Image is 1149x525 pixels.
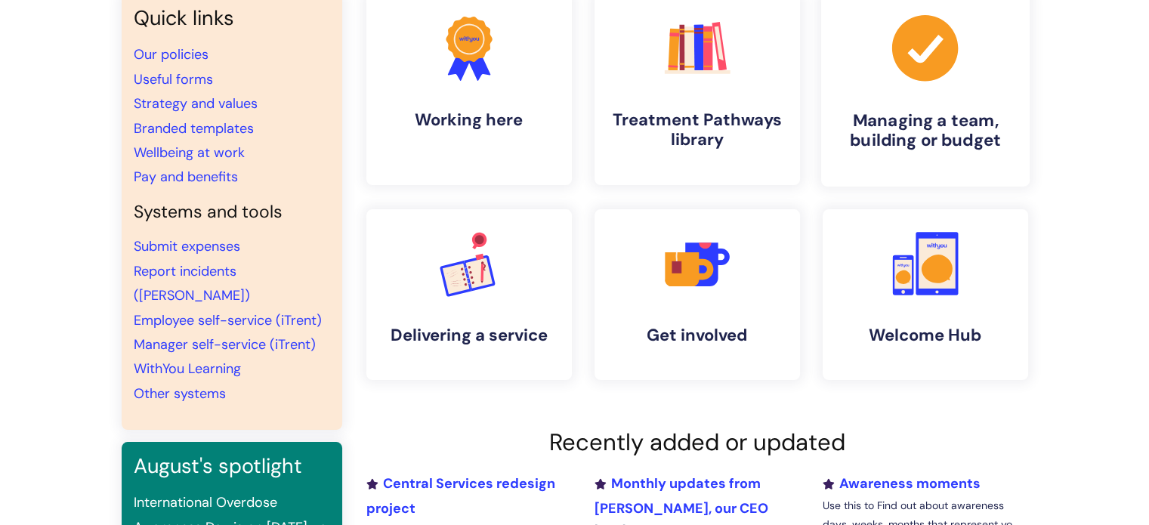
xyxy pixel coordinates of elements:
h4: Treatment Pathways library [607,110,788,150]
a: Submit expenses [134,237,240,255]
a: Report incidents ([PERSON_NAME]) [134,262,250,304]
h2: Recently added or updated [366,428,1028,456]
a: Manager self-service (iTrent) [134,335,316,354]
a: Pay and benefits [134,168,238,186]
a: Welcome Hub [823,209,1028,380]
a: Central Services redesign project [366,474,555,517]
h4: Working here [378,110,560,130]
a: Useful forms [134,70,213,88]
h3: August's spotlight [134,454,330,478]
h4: Get involved [607,326,788,345]
a: Awareness moments [822,474,980,493]
h3: Quick links [134,6,330,30]
a: Strategy and values [134,94,258,113]
a: Monthly updates from [PERSON_NAME], our CEO [594,474,768,517]
a: Delivering a service [366,209,572,380]
h4: Systems and tools [134,202,330,223]
a: Other systems [134,384,226,403]
h4: Managing a team, building or budget [833,110,1018,151]
a: Branded templates [134,119,254,137]
h4: Delivering a service [378,326,560,345]
a: Get involved [595,209,800,380]
a: Our policies [134,45,208,63]
a: WithYou Learning [134,360,241,378]
h4: Welcome Hub [835,326,1016,345]
a: Employee self-service (iTrent) [134,311,322,329]
a: Wellbeing at work [134,144,245,162]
